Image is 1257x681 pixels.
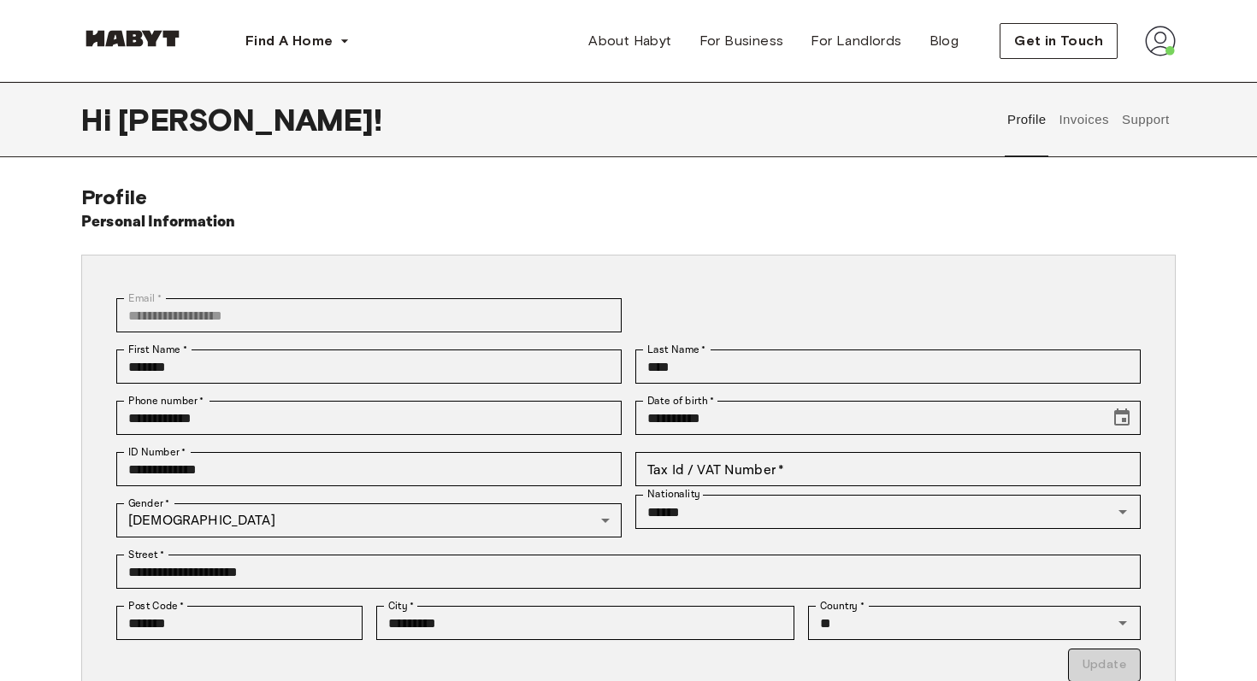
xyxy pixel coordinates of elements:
h6: Personal Information [81,210,236,234]
button: Choose date, selected date is Dec 22, 2003 [1105,401,1139,435]
label: Post Code [128,598,185,613]
label: Phone number [128,393,204,408]
button: Support [1119,82,1171,157]
label: First Name [128,342,187,357]
span: [PERSON_NAME] ! [118,102,382,138]
span: Find A Home [245,31,333,51]
span: For Business [699,31,784,51]
span: Profile [81,185,147,209]
span: Get in Touch [1014,31,1103,51]
div: user profile tabs [1000,82,1176,157]
label: Street [128,547,164,562]
label: ID Number [128,444,186,460]
label: Nationality [647,487,700,502]
img: avatar [1145,26,1176,56]
span: About Habyt [588,31,671,51]
label: Country [820,598,865,613]
a: Blog [916,24,973,58]
button: Find A Home [232,24,363,58]
div: You can't change your email address at the moment. Please reach out to customer support in case y... [116,298,622,332]
a: For Landlords [797,24,915,58]
button: Get in Touch [1000,23,1118,59]
div: [DEMOGRAPHIC_DATA] [116,503,622,537]
span: Blog [929,31,959,51]
button: Open [1111,611,1135,635]
a: For Business [686,24,798,58]
button: Invoices [1057,82,1111,157]
img: Habyt [81,30,184,47]
label: Gender [128,496,169,511]
label: Email [128,291,162,306]
button: Open [1111,500,1135,524]
label: Date of birth [647,393,714,408]
button: Profile [1005,82,1048,157]
span: Hi [81,102,118,138]
label: City [388,598,415,613]
span: For Landlords [811,31,901,51]
a: About Habyt [575,24,685,58]
label: Last Name [647,342,706,357]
